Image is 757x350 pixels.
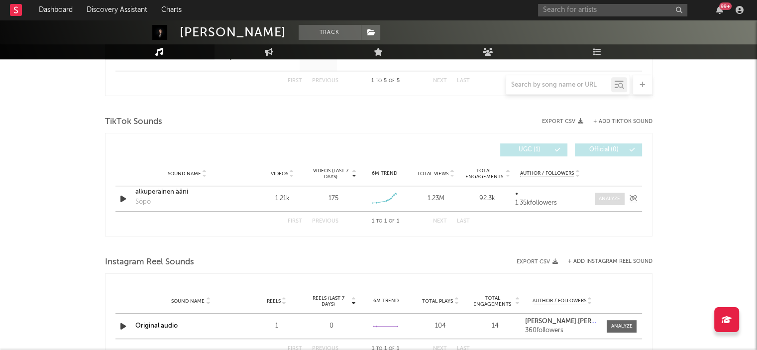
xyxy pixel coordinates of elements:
button: + Add Instagram Reel Sound [568,259,652,264]
div: 6M Trend [361,297,411,305]
a: • [515,191,584,198]
button: Official(0) [575,143,642,156]
div: 1 1 1 [358,216,413,228]
div: + Add Instagram Reel Sound [558,259,652,264]
span: Author / Followers [533,298,586,304]
span: Total Views [417,171,448,177]
span: to [376,219,382,224]
span: Reels (last 7 days) [307,295,350,307]
a: Original audio [135,323,178,329]
div: 1.21k [259,194,306,204]
strong: • [515,191,518,197]
span: Total Engagements [470,295,514,307]
div: 99 + [719,2,732,10]
button: Next [433,219,447,224]
input: Search by song name or URL [506,81,611,89]
button: First [288,219,302,224]
span: Reels [267,298,281,304]
button: UGC(1) [500,143,567,156]
strong: [PERSON_NAME].[PERSON_NAME] [525,318,629,325]
div: 92.3k [464,194,510,204]
input: Search for artists [538,4,687,16]
span: Sound Name [168,171,201,177]
button: Last [457,219,470,224]
button: + Add TikTok Sound [583,119,652,124]
div: 1.23M [413,194,459,204]
div: 6M Trend [361,170,408,177]
button: Export CSV [542,118,583,124]
button: Export CSV [517,259,558,265]
span: Official ( 0 ) [581,147,627,153]
div: 1 [252,321,302,331]
span: Total Plays [422,298,453,304]
a: alkuperäinen ääni [135,187,239,197]
span: Total Engagements [464,168,504,180]
span: UGC ( 1 ) [507,147,552,153]
span: TikTok Sounds [105,116,162,128]
button: Previous [312,219,338,224]
div: Söpö [135,197,151,207]
span: Sound Name [171,298,205,304]
span: Videos (last 7 days) [310,168,350,180]
div: 360 followers [525,327,600,334]
span: of [389,219,395,224]
div: 104 [416,321,465,331]
a: [PERSON_NAME].[PERSON_NAME] [525,318,600,325]
div: 14 [470,321,520,331]
span: Instagram Reel Sounds [105,256,194,268]
div: 1.35k followers [515,200,584,207]
button: 99+ [716,6,723,14]
span: Author / Followers [520,170,574,177]
button: Track [299,25,361,40]
span: Videos [271,171,288,177]
div: 0 [307,321,356,331]
div: [PERSON_NAME] [180,25,286,40]
button: + Add TikTok Sound [593,119,652,124]
div: 175 [328,194,338,204]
